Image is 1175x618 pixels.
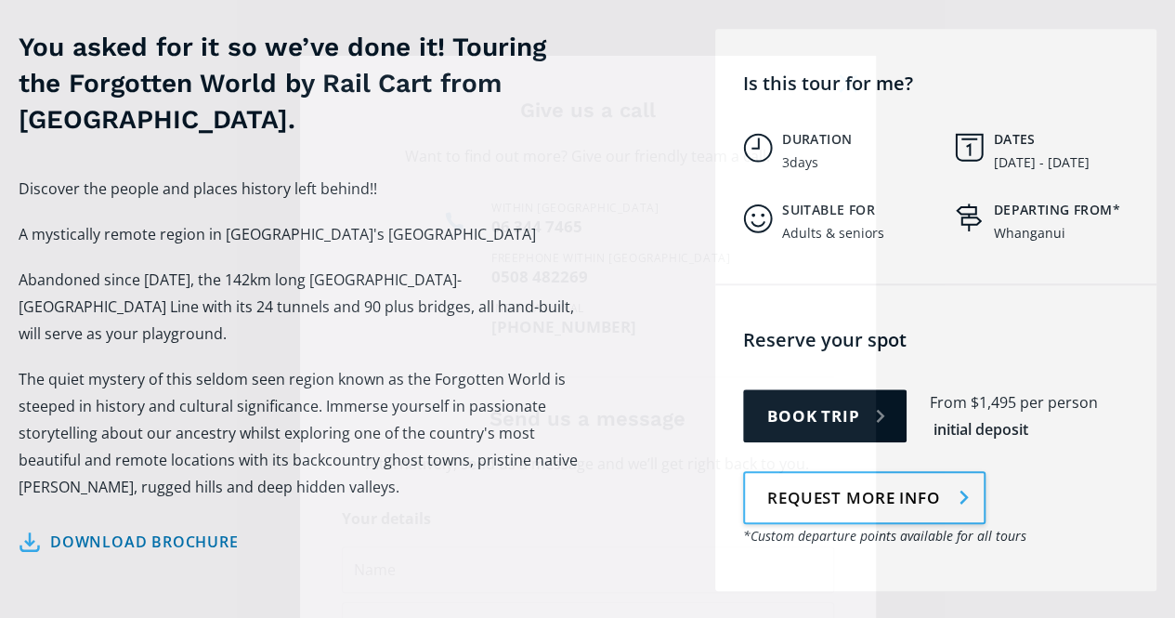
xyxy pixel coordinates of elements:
h3: Send us a message [342,406,834,433]
a: 06 344 7465 [491,218,730,234]
legend: Your details [342,506,431,533]
h3: Give us a call [342,98,834,125]
button: Close modal [825,60,871,107]
p: Alternatively, send us a message and we’ll get right back to you. [342,451,834,478]
p: Want to find out more? Give our friendly team a call. [342,143,834,170]
input: Name [342,546,834,593]
div: International [491,303,730,314]
div: Freephone within [GEOGRAPHIC_DATA] [491,253,730,264]
a: [PHONE_NUMBER] [491,319,730,335]
a: 0508 482269 [491,269,730,284]
div: Within [GEOGRAPHIC_DATA] [491,203,730,214]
